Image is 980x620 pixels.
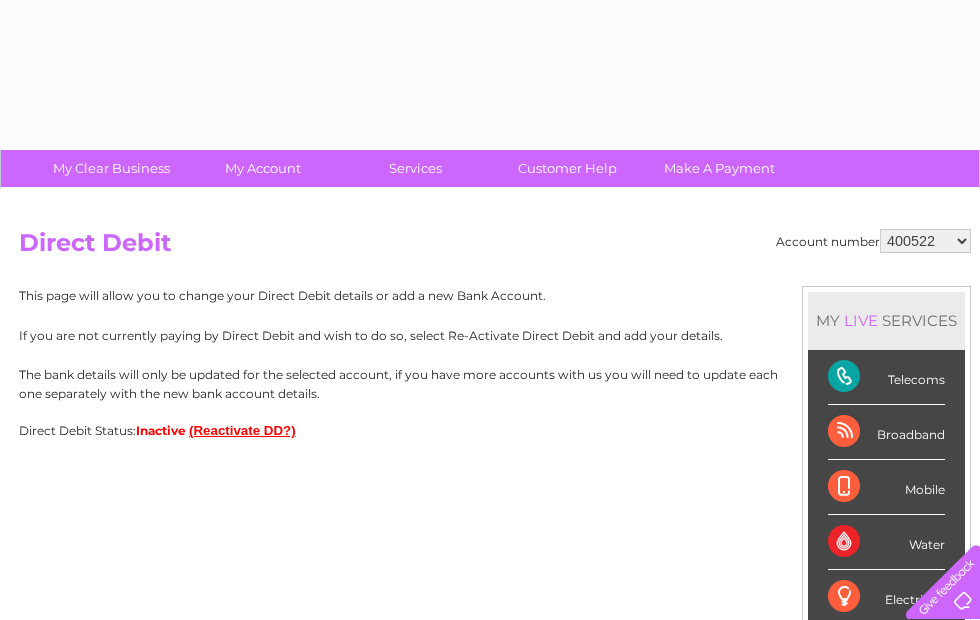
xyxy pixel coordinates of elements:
[637,150,802,187] a: Make A Payment
[840,311,882,330] div: LIVE
[485,150,650,187] a: Customer Help
[19,365,971,403] p: The bank details will only be updated for the selected account, if you have more accounts with us...
[808,292,965,349] div: MY SERVICES
[776,229,971,253] div: Account number
[828,460,945,515] div: Mobile
[19,423,971,438] div: Direct Debit Status:
[29,150,194,187] a: My Clear Business
[19,286,971,305] p: This page will allow you to change your Direct Debit details or add a new Bank Account.
[828,405,945,460] div: Broadband
[828,515,945,570] div: Water
[181,150,346,187] a: My Account
[828,350,945,405] div: Telecoms
[189,423,296,438] button: (Reactivate DD?)
[19,326,971,345] p: If you are not currently paying by Direct Debit and wish to do so, select Re-Activate Direct Debi...
[333,150,498,187] a: Services
[19,229,971,267] h2: Direct Debit
[136,423,186,438] span: Inactive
